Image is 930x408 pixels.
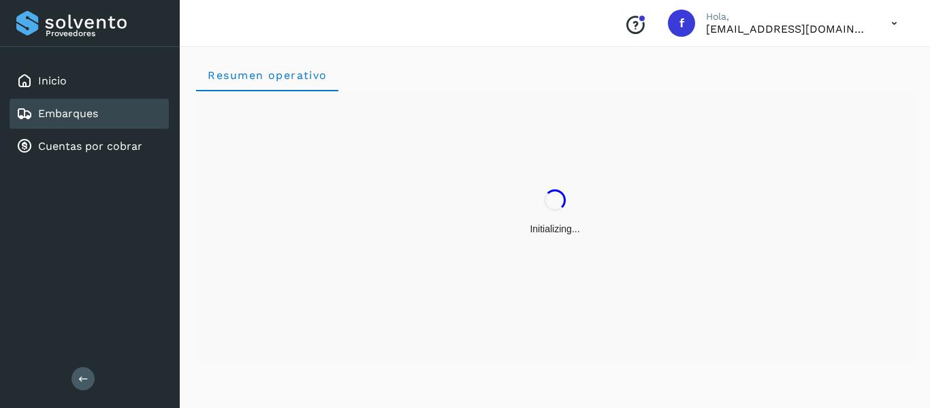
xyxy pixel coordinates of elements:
div: Inicio [10,66,169,96]
a: Inicio [38,74,67,87]
p: finanzastransportesperez@gmail.com [706,22,869,35]
a: Embarques [38,107,98,120]
a: Cuentas por cobrar [38,140,142,153]
div: Cuentas por cobrar [10,131,169,161]
p: Proveedores [46,29,163,38]
p: Hola, [706,11,869,22]
div: Embarques [10,99,169,129]
span: Resumen operativo [207,69,327,82]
